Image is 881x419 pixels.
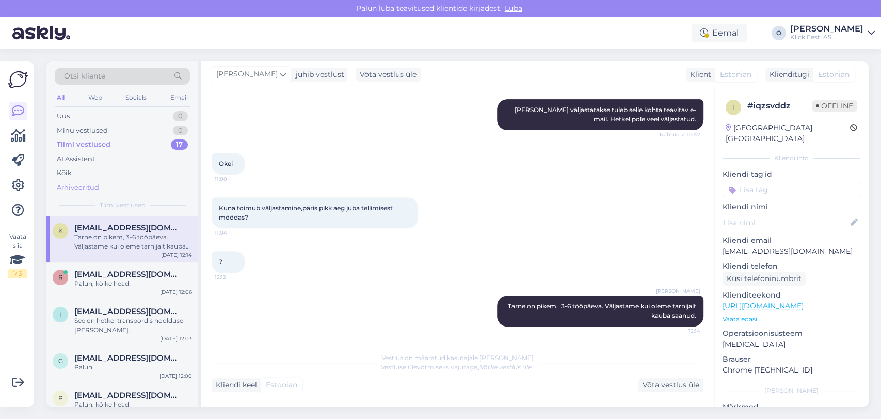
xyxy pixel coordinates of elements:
[726,122,850,144] div: [GEOGRAPHIC_DATA], [GEOGRAPHIC_DATA]
[790,33,863,41] div: Klick Eesti AS
[58,227,63,235] span: k
[723,169,860,180] p: Kliendi tag'id
[219,204,394,221] span: Kuna toimub väljastamine,päris pikk aeg juba tellimisest möödas?
[74,270,182,279] span: rain@jogioja.ee
[74,316,192,335] div: See on hetkel transpordis hoolduse [PERSON_NAME].
[173,126,188,136] div: 0
[8,232,27,278] div: Vaata siia
[723,301,804,311] a: [URL][DOMAIN_NAME]
[662,327,700,335] span: 12:14
[74,400,192,409] div: Palun, kõike head!
[74,391,182,400] span: pille.teetlok@mail.ee
[74,353,182,363] span: grosselisabeth16@gmail.com
[57,139,110,150] div: Tiimi vestlused
[58,357,63,365] span: g
[515,106,696,123] span: [PERSON_NAME] väljastatakse tuleb selle kohta teavitav e-mail. Hetkel pole veel väljastatud.
[660,131,700,138] span: Nähtud ✓ 10:47
[216,69,278,80] span: [PERSON_NAME]
[381,354,534,362] span: Vestlus on määratud kasutajale [PERSON_NAME]
[692,24,747,42] div: Eemal
[57,126,108,136] div: Minu vestlused
[747,100,812,112] div: # iqzsvddz
[790,25,863,33] div: [PERSON_NAME]
[74,232,192,251] div: Tarne on pikem, 3-6 tööpäeva. Väljastame kui oleme tarnijalt kauba saanud.
[58,273,63,281] span: r
[723,354,860,365] p: Brauser
[57,168,72,178] div: Kõik
[508,302,698,319] span: Tarne on pikem, 3-6 tööpäeva. Väljastame kui oleme tarnijalt kauba saanud.
[638,378,703,392] div: Võta vestlus üle
[723,401,860,412] p: Märkmed
[215,229,253,237] span: 11:04
[100,200,146,210] span: Tiimi vestlused
[64,71,105,82] span: Otsi kliente
[723,217,848,228] input: Lisa nimi
[656,287,700,295] span: [PERSON_NAME]
[818,69,850,80] span: Estonian
[723,201,860,212] p: Kliendi nimi
[219,258,222,266] span: ?
[173,111,188,121] div: 0
[171,139,188,150] div: 17
[723,365,860,376] p: Chrome [TECHNICAL_ID]
[502,4,525,13] span: Luba
[356,68,421,82] div: Võta vestlus üle
[765,69,809,80] div: Klienditugi
[161,251,192,259] div: [DATE] 12:14
[812,100,857,112] span: Offline
[74,223,182,232] span: ktobreluts3@gmail.com
[723,328,860,339] p: Operatsioonisüsteem
[686,69,711,80] div: Klient
[57,111,70,121] div: Uus
[723,182,860,197] input: Lisa tag
[723,246,860,257] p: [EMAIL_ADDRESS][DOMAIN_NAME]
[159,372,192,380] div: [DATE] 12:00
[790,25,875,41] a: [PERSON_NAME]Klick Eesti AS
[772,26,786,40] div: O
[723,261,860,272] p: Kliendi telefon
[123,91,149,104] div: Socials
[57,154,95,164] div: AI Assistent
[57,182,99,193] div: Arhiveeritud
[215,175,253,183] span: 11:00
[381,363,534,371] span: Vestluse ülevõtmiseks vajutage
[168,91,190,104] div: Email
[74,307,182,316] span: Inesarusoo@gmail.com
[266,380,297,391] span: Estonian
[8,70,28,89] img: Askly Logo
[74,279,192,288] div: Palun, kõike head!
[55,91,67,104] div: All
[215,273,253,281] span: 12:12
[160,288,192,296] div: [DATE] 12:06
[720,69,751,80] span: Estonian
[212,380,257,391] div: Kliendi keel
[723,272,806,286] div: Küsi telefoninumbrit
[477,363,534,371] i: „Võtke vestlus üle”
[219,160,233,167] span: Okei
[723,153,860,163] div: Kliendi info
[86,91,104,104] div: Web
[732,103,734,111] span: i
[723,235,860,246] p: Kliendi email
[74,363,192,372] div: Palun!
[723,386,860,395] div: [PERSON_NAME]
[292,69,344,80] div: juhib vestlust
[59,311,61,318] span: I
[723,290,860,301] p: Klienditeekond
[8,269,27,278] div: 1 / 3
[160,335,192,343] div: [DATE] 12:03
[58,394,63,402] span: p
[723,315,860,324] p: Vaata edasi ...
[723,339,860,350] p: [MEDICAL_DATA]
